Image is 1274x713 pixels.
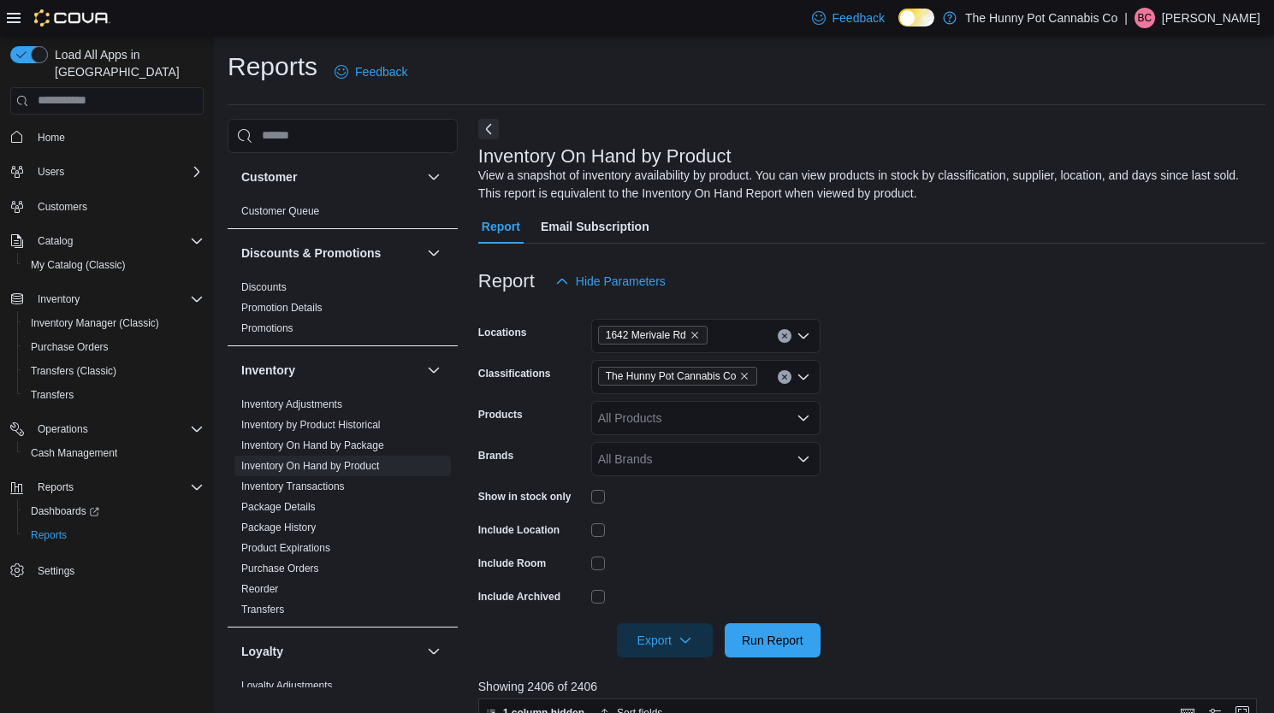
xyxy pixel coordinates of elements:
a: Inventory by Product Historical [241,419,381,431]
p: Showing 2406 of 2406 [478,678,1265,695]
button: Users [3,160,210,184]
span: Dashboards [24,501,204,521]
a: Dashboards [17,499,210,523]
span: Transfers [24,385,204,405]
a: Reports [24,525,74,545]
h3: Inventory On Hand by Product [478,146,732,167]
span: Loyalty Adjustments [241,679,333,692]
a: Promotions [241,322,293,334]
span: Home [31,127,204,148]
button: Remove The Hunny Pot Cannabis Co from selection in this group [739,371,750,381]
span: Promotion Details [241,301,323,315]
span: Operations [38,422,88,436]
button: Purchase Orders [17,335,210,359]
span: Inventory [38,292,80,306]
span: Transfers [31,388,74,402]
span: Transfers (Classic) [31,364,116,378]
h3: Loyalty [241,643,283,660]
a: Product Expirations [241,542,330,554]
button: Open list of options [797,370,810,384]
label: Brands [478,449,513,463]
span: Discounts [241,280,287,294]
span: Run Report [742,632,803,649]
button: Discounts & Promotions [241,245,420,262]
button: Operations [31,419,95,439]
span: Home [38,131,65,144]
a: Reorder [241,583,278,595]
span: Settings [31,559,204,580]
button: Home [3,125,210,150]
span: Export [627,623,702,657]
label: Include Room [478,557,546,570]
span: Purchase Orders [31,340,109,354]
span: The Hunny Pot Cannabis Co [606,368,737,385]
button: Inventory [31,289,86,309]
button: Clear input [778,329,791,343]
a: Inventory Adjustments [241,398,342,410]
label: Show in stock only [478,490,572,504]
span: Inventory Manager (Classic) [31,316,159,330]
a: Transfers (Classic) [24,361,123,381]
button: Reports [17,523,210,547]
h3: Inventory [241,362,295,379]
a: Inventory Transactions [241,480,345,492]
span: Inventory Adjustments [241,398,342,411]
button: Hide Parameters [548,264,673,298]
button: Customer [424,167,444,187]
a: Dashboards [24,501,106,521]
label: Locations [478,326,527,339]
a: Customer Queue [241,205,319,217]
a: Loyalty Adjustments [241,680,333,692]
span: Users [38,165,64,179]
button: Discounts & Promotions [424,243,444,263]
button: Customers [3,194,210,219]
p: | [1124,8,1128,28]
span: Package Details [241,500,316,514]
a: Package Details [241,501,316,513]
span: My Catalog (Classic) [24,255,204,275]
button: Reports [3,475,210,499]
button: Transfers [17,383,210,407]
span: Transfers (Classic) [24,361,204,381]
button: Transfers (Classic) [17,359,210,383]
span: Promotions [241,321,293,335]
button: Reports [31,477,80,498]
input: Dark Mode [898,9,934,27]
h3: Report [478,271,535,292]
span: Hide Parameters [576,273,666,290]
span: Reports [24,525,204,545]
span: Customer Queue [241,204,319,218]
img: Cova [34,9,110,27]
span: Cash Management [31,446,117,460]
button: Cash Management [17,441,210,465]
span: Email Subscription [541,209,649,244]
span: Reports [31,528,67,542]
label: Include Archived [478,590,560,604]
button: Clear input [778,370,791,384]
a: My Catalog (Classic) [24,255,133,275]
a: Promotion Details [241,302,323,314]
button: My Catalog (Classic) [17,253,210,277]
a: Inventory On Hand by Package [241,439,384,451]
span: Dashboards [31,504,99,518]
button: Export [617,623,713,657]
span: Load All Apps in [GEOGRAPHIC_DATA] [48,46,204,80]
span: Customers [31,196,204,217]
a: Inventory Manager (Classic) [24,313,166,333]
div: Discounts & Promotions [228,277,458,345]
span: 1642 Merivale Rd [606,327,686,344]
button: Inventory Manager (Classic) [17,311,210,335]
span: Inventory On Hand by Product [241,459,379,473]
span: Inventory by Product Historical [241,418,381,432]
span: Cash Management [24,443,204,463]
a: Purchase Orders [241,563,319,575]
span: Catalog [38,234,73,248]
button: Run Report [725,623,821,657]
a: Discounts [241,281,287,293]
label: Products [478,408,523,421]
label: Include Location [478,523,560,537]
nav: Complex example [10,118,204,628]
h1: Reports [228,50,317,84]
span: 1642 Merivale Rd [598,326,708,345]
a: Cash Management [24,443,124,463]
